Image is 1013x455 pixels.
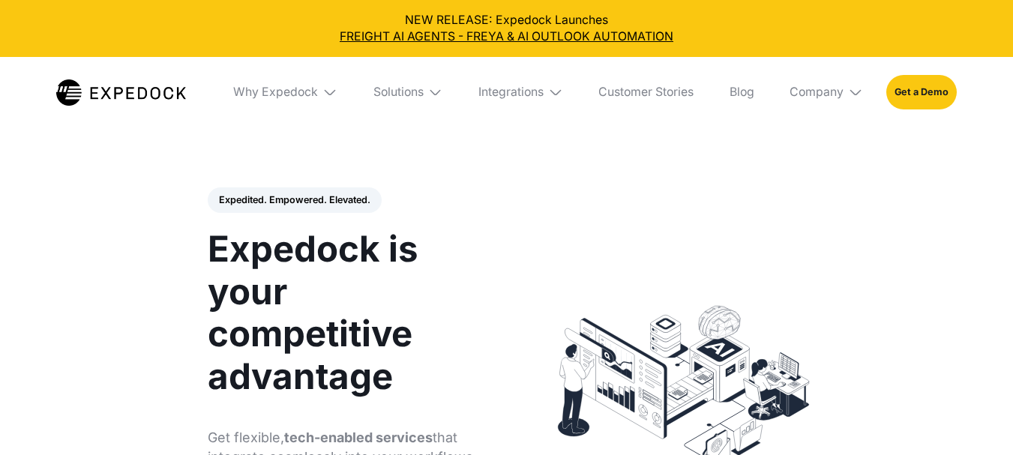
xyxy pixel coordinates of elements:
div: Company [778,57,874,128]
div: Solutions [361,57,454,128]
a: Customer Stories [586,57,706,128]
div: Solutions [373,85,424,100]
div: Integrations [466,57,574,128]
div: Why Expedock [222,57,349,128]
div: NEW RELEASE: Expedock Launches [12,12,1001,45]
a: Blog [718,57,766,128]
strong: tech-enabled services [284,430,433,445]
h1: Expedock is your competitive advantage [208,228,490,399]
div: Company [790,85,844,100]
a: FREIGHT AI AGENTS - FREYA & AI OUTLOOK AUTOMATION [12,28,1001,45]
div: Integrations [478,85,544,100]
a: Get a Demo [886,75,957,109]
div: Why Expedock [233,85,318,100]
